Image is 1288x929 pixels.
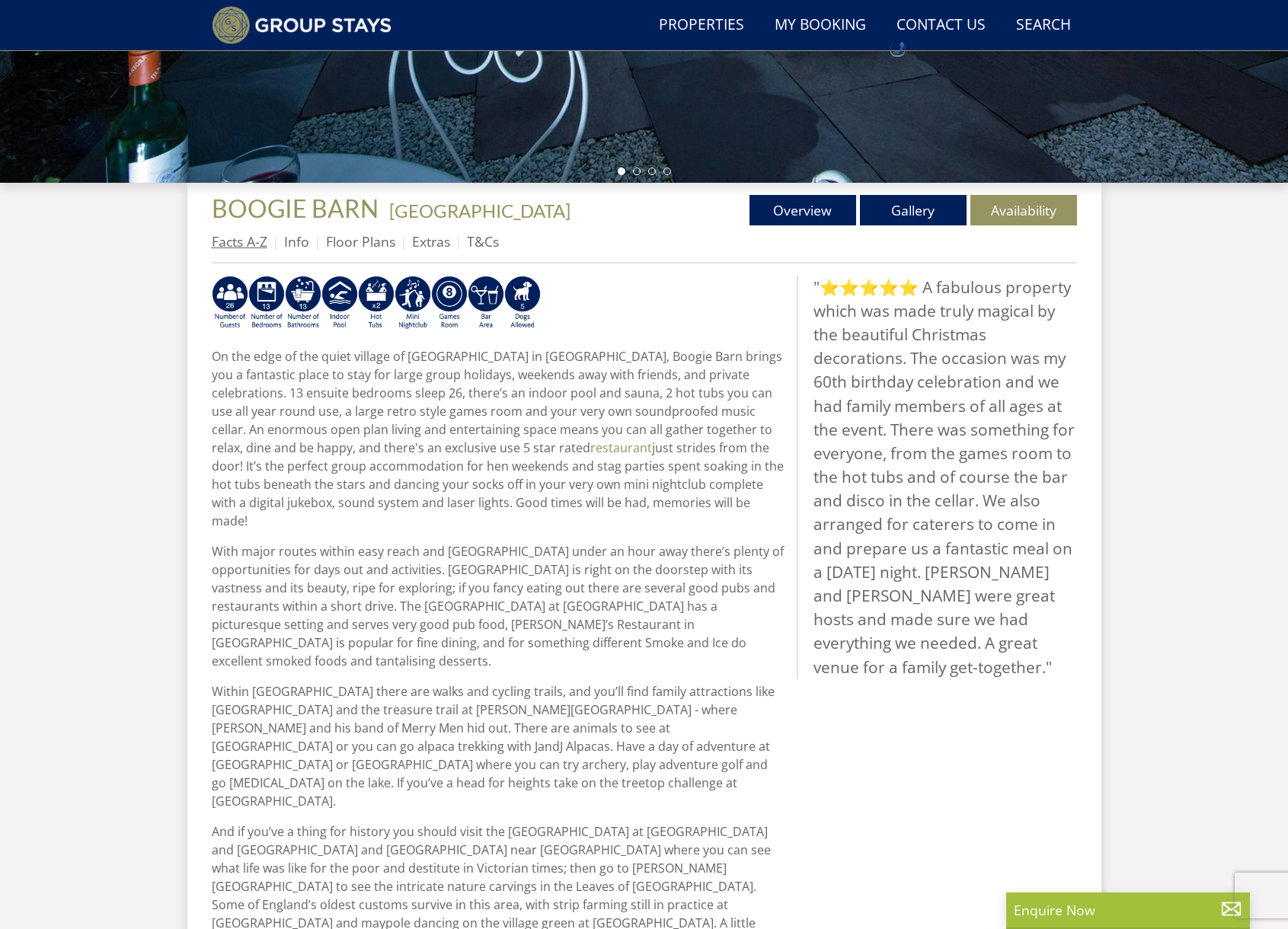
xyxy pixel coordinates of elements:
[212,542,785,670] p: With major routes within easy reach and [GEOGRAPHIC_DATA] under an hour away there’s plenty of op...
[970,195,1077,225] a: Availability
[431,276,468,330] img: AD_4nXdrZMsjcYNLGsKuA84hRzvIbesVCpXJ0qqnwZoX5ch9Zjv73tWe4fnFRs2gJ9dSiUubhZXckSJX_mqrZBmYExREIfryF...
[653,8,750,43] a: Properties
[468,276,504,330] img: AD_4nXeUnLxUhQNc083Qf4a-s6eVLjX_ttZlBxbnREhztiZs1eT9moZ8e5Fzbx9LK6K9BfRdyv0AlCtKptkJvtknTFvAhI3RM...
[284,232,309,251] a: Info
[212,276,248,330] img: AD_4nXf0cVrKUD6Ivpf92jhNE1qwAzh-T96B1ZATnNG8CC6GhVDJi2v7o3XxnDGWlu9B8Y-aqG7XODC46qblOnKzs7AR7Jpd7...
[749,195,856,225] a: Overview
[893,42,905,56] img: hfpfyWBK5wQHBAGPgDf9c6qAYOxxMAAAAASUVORK5CYII=
[890,8,992,43] a: Contact Us
[321,276,358,330] img: t2ULPJ0AAAAASUVORK5CYII=
[212,232,267,251] a: Facts A-Z
[412,232,450,251] a: Extras
[212,347,785,530] p: On the edge of the quiet village of [GEOGRAPHIC_DATA] in [GEOGRAPHIC_DATA], Boogie Barn brings yo...
[504,276,541,330] img: AD_4nXenrpR1u9Vf4n_0__QjbX1jZMIDbaN_FBJNKweTVwrwxiWkV4B7zAezDsESgfnxIg586gONyuI_JJw1u1PACtY5SRNqj...
[212,193,383,223] a: BOOGIE BARN
[860,195,967,225] a: Gallery
[769,8,872,43] a: My Booking
[890,42,905,56] div: Call: 01823 662231
[212,682,785,810] p: Within [GEOGRAPHIC_DATA] there are walks and cycling trails, and you’ll find family attractions l...
[212,6,392,44] img: Group Stays
[389,200,570,222] a: [GEOGRAPHIC_DATA]
[383,200,570,222] span: -
[797,276,1077,679] blockquote: "⭐⭐⭐⭐⭐ A fabulous property which was made truly magical by the beautiful Christmas decorations. T...
[1014,900,1242,920] p: Enquire Now
[358,276,395,330] img: AD_4nXeXKMGNQXYShWO88AAsfLf0dnpDz1AQtkzBSTvXfyhYyrIrgKRp-6xpNfQDSPzMNqtJsBafU8P4iXqd_x8fOwkBUpMyT...
[248,276,285,330] img: AD_4nXcew-S3Hj2CtwYal5e0cReEkQr5T-_4d6gXrBODl5Yf4flAkI5jKYHJGEskT379upyLHmamznc4iiocxkvD6F5u1lePi...
[590,439,652,456] a: restaurant
[395,276,431,330] img: AD_4nXedjAfRDOI8674Tmc88ZGG0XTOMc0SCbAoUNsZxsDsl46sRR4hTv0ACdFBRviPaO18qA-X-rA6-XnPyJEsrxmWb6Mxmz...
[285,276,321,330] img: AD_4nXch0wl_eAN-18swiGi7xjTEB8D9_R8KKTxEFOMmXvHtkjvXVqxka7AP3oNzBoQzy0mcE855aU69hMrC4kQj9MYQAknh_...
[212,193,379,223] span: BOOGIE BARN
[326,232,395,251] a: Floor Plans
[467,232,499,251] a: T&Cs
[1010,8,1077,43] a: Search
